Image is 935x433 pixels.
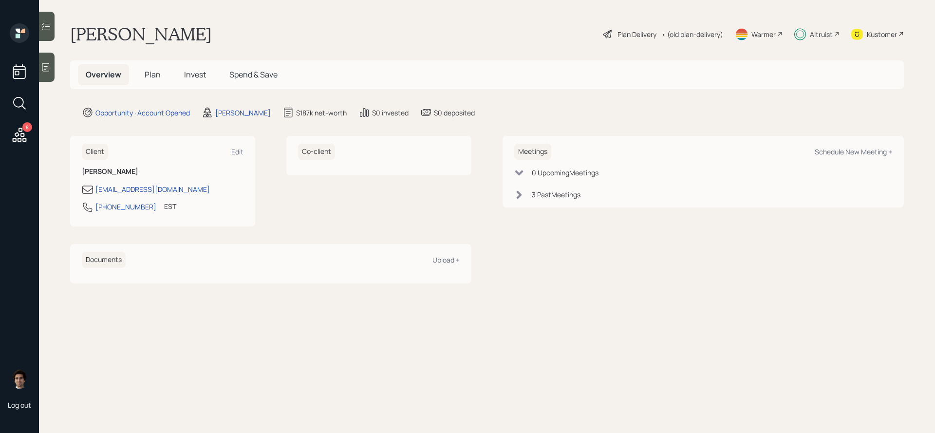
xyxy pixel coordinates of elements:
div: Schedule New Meeting + [815,147,892,156]
div: Upload + [432,255,460,264]
div: Kustomer [867,29,897,39]
div: $0 invested [372,108,409,118]
h6: Documents [82,252,126,268]
span: Overview [86,69,121,80]
div: EST [164,201,176,211]
h6: Co-client [298,144,335,160]
div: 8 [22,122,32,132]
h6: Meetings [514,144,551,160]
img: harrison-schaefer-headshot-2.png [10,369,29,389]
div: Opportunity · Account Opened [95,108,190,118]
div: • (old plan-delivery) [661,29,723,39]
div: $187k net-worth [296,108,347,118]
div: $0 deposited [434,108,475,118]
div: Altruist [810,29,833,39]
div: [PERSON_NAME] [215,108,271,118]
span: Plan [145,69,161,80]
div: 0 Upcoming Meeting s [532,168,598,178]
div: 3 Past Meeting s [532,189,580,200]
div: [EMAIL_ADDRESS][DOMAIN_NAME] [95,184,210,194]
h1: [PERSON_NAME] [70,23,212,45]
span: Spend & Save [229,69,278,80]
span: Invest [184,69,206,80]
div: Plan Delivery [617,29,656,39]
h6: [PERSON_NAME] [82,168,243,176]
div: Warmer [751,29,776,39]
div: Log out [8,400,31,410]
div: [PHONE_NUMBER] [95,202,156,212]
div: Edit [231,147,243,156]
h6: Client [82,144,108,160]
